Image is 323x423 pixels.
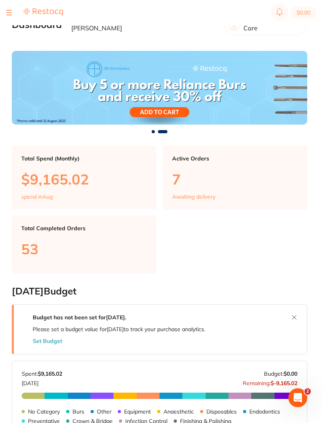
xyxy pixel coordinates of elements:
strong: $0.00 [284,370,297,377]
strong: $9,165.02 [38,370,62,377]
p: Remaining: [243,377,297,386]
strong: Budget has not been set for [DATE] . [33,314,126,321]
p: spend in Aug [21,194,53,200]
iframe: Intercom live chat [288,388,307,407]
p: 7 [172,171,298,187]
p: Total Completed Orders [21,225,147,231]
p: 53 [21,241,147,257]
img: Dashboard [12,51,307,125]
a: Total Completed Orders53 [12,216,156,273]
p: Please set a budget value for [DATE] to track your purchase analytics. [33,326,205,332]
p: Budget: [264,371,297,377]
a: Active Orders7Awaiting delivery [163,146,307,210]
p: $9,165.02 [21,171,147,187]
a: Total Spend (Monthly)$9,165.02spend inAug [12,146,156,210]
p: No Category [28,408,60,415]
p: Burs [72,408,84,415]
button: Set Budget [33,338,62,344]
p: Equipment [124,408,151,415]
h2: [DATE] Budget [12,286,307,297]
span: 2 [304,388,311,395]
p: Riviera Dental Care [243,17,301,32]
p: Total Spend (Monthly) [21,155,147,162]
p: Awaiting delivery [172,194,215,200]
p: Endodontics [249,408,280,415]
p: Disposables [206,408,237,415]
p: Active Orders [172,155,298,162]
h2: Dashboard [12,19,62,30]
p: [DATE] [22,377,62,386]
p: Welcome back, [PERSON_NAME] [PERSON_NAME] [71,17,218,32]
button: $0.00 [290,6,317,19]
strong: $-9,165.02 [271,380,297,387]
p: Other [97,408,111,415]
a: Restocq Logo [24,8,63,17]
p: Spent: [22,371,62,377]
p: Anaesthetic [163,408,194,415]
img: Restocq Logo [24,8,63,16]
